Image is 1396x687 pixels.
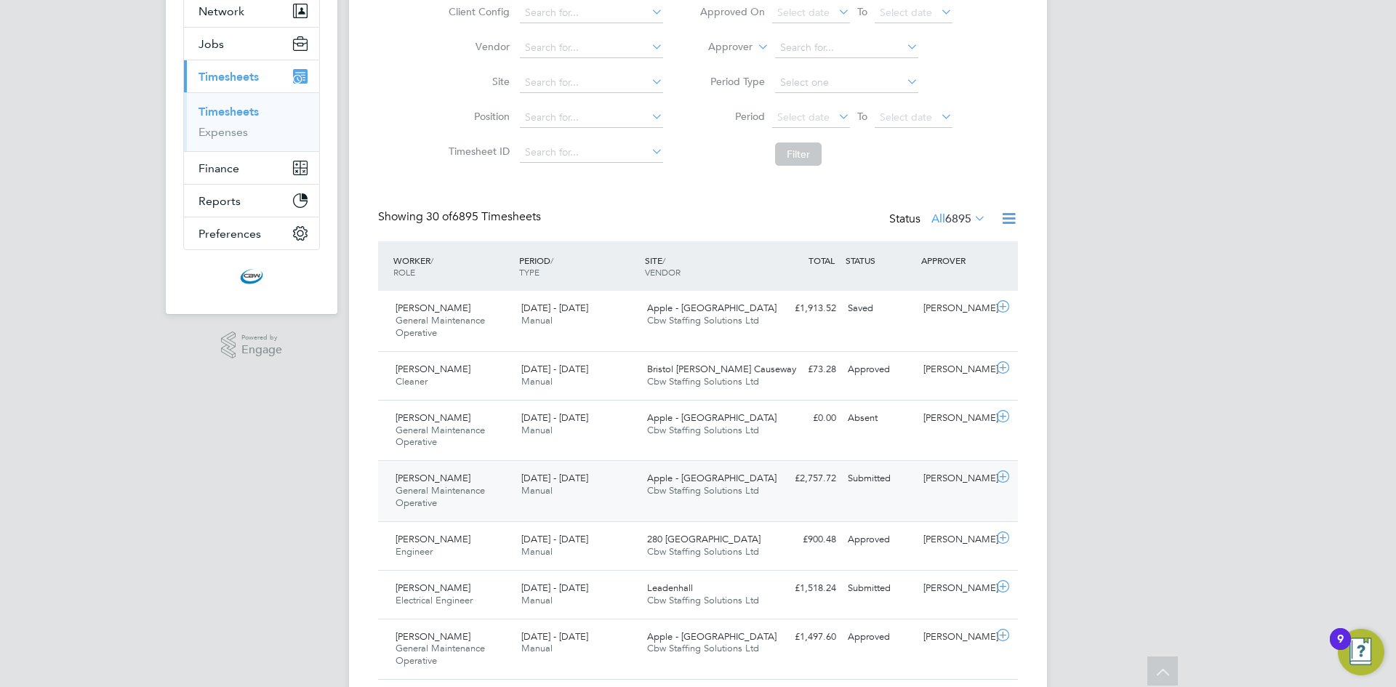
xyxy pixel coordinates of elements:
[521,302,588,314] span: [DATE] - [DATE]
[699,75,765,88] label: Period Type
[842,406,918,430] div: Absent
[521,533,588,545] span: [DATE] - [DATE]
[221,332,283,359] a: Powered byEngage
[520,142,663,163] input: Search for...
[645,266,681,278] span: VENDOR
[393,266,415,278] span: ROLE
[396,375,428,387] span: Cleaner
[662,254,665,266] span: /
[777,6,830,19] span: Select date
[647,375,759,387] span: Cbw Staffing Solutions Ltd
[842,247,918,273] div: STATUS
[1338,629,1384,675] button: Open Resource Center, 9 new notifications
[444,5,510,18] label: Client Config
[853,2,872,21] span: To
[777,111,830,124] span: Select date
[198,37,224,51] span: Jobs
[647,630,777,643] span: Apple - [GEOGRAPHIC_DATA]
[520,3,663,23] input: Search for...
[521,314,553,326] span: Manual
[647,594,759,606] span: Cbw Staffing Solutions Ltd
[918,528,993,552] div: [PERSON_NAME]
[426,209,541,224] span: 6895 Timesheets
[521,375,553,387] span: Manual
[521,594,553,606] span: Manual
[699,5,765,18] label: Approved On
[396,533,470,545] span: [PERSON_NAME]
[198,125,248,139] a: Expenses
[918,576,993,600] div: [PERSON_NAME]
[853,107,872,126] span: To
[647,582,693,594] span: Leadenhall
[396,545,433,558] span: Engineer
[766,467,842,491] div: £2,757.72
[430,254,433,266] span: /
[687,40,753,55] label: Approver
[396,302,470,314] span: [PERSON_NAME]
[521,582,588,594] span: [DATE] - [DATE]
[766,358,842,382] div: £73.28
[198,4,244,18] span: Network
[775,38,918,58] input: Search for...
[396,594,473,606] span: Electrical Engineer
[396,642,485,667] span: General Maintenance Operative
[918,358,993,382] div: [PERSON_NAME]
[184,92,319,151] div: Timesheets
[520,108,663,128] input: Search for...
[198,227,261,241] span: Preferences
[918,247,993,273] div: APPROVER
[396,363,470,375] span: [PERSON_NAME]
[396,484,485,509] span: General Maintenance Operative
[842,576,918,600] div: Submitted
[444,75,510,88] label: Site
[647,472,777,484] span: Apple - [GEOGRAPHIC_DATA]
[396,472,470,484] span: [PERSON_NAME]
[842,467,918,491] div: Submitted
[775,142,822,166] button: Filter
[184,217,319,249] button: Preferences
[647,363,796,375] span: Bristol [PERSON_NAME] Causeway
[918,297,993,321] div: [PERSON_NAME]
[444,40,510,53] label: Vendor
[766,576,842,600] div: £1,518.24
[520,73,663,93] input: Search for...
[184,185,319,217] button: Reports
[647,533,761,545] span: 280 [GEOGRAPHIC_DATA]
[521,472,588,484] span: [DATE] - [DATE]
[918,467,993,491] div: [PERSON_NAME]
[647,642,759,654] span: Cbw Staffing Solutions Ltd
[809,254,835,266] span: TOTAL
[699,110,765,123] label: Period
[516,247,641,285] div: PERIOD
[766,625,842,649] div: £1,497.60
[184,60,319,92] button: Timesheets
[396,630,470,643] span: [PERSON_NAME]
[766,406,842,430] div: £0.00
[945,212,971,226] span: 6895
[521,545,553,558] span: Manual
[240,265,263,288] img: cbwstaffingsolutions-logo-retina.png
[889,209,989,230] div: Status
[241,344,282,356] span: Engage
[444,145,510,158] label: Timesheet ID
[378,209,544,225] div: Showing
[520,38,663,58] input: Search for...
[766,297,842,321] div: £1,913.52
[519,266,539,278] span: TYPE
[521,411,588,424] span: [DATE] - [DATE]
[396,424,485,449] span: General Maintenance Operative
[550,254,553,266] span: /
[641,247,767,285] div: SITE
[842,297,918,321] div: Saved
[842,358,918,382] div: Approved
[521,363,588,375] span: [DATE] - [DATE]
[647,302,777,314] span: Apple - [GEOGRAPHIC_DATA]
[184,152,319,184] button: Finance
[931,212,986,226] label: All
[647,314,759,326] span: Cbw Staffing Solutions Ltd
[842,625,918,649] div: Approved
[426,209,452,224] span: 30 of
[444,110,510,123] label: Position
[918,625,993,649] div: [PERSON_NAME]
[647,411,777,424] span: Apple - [GEOGRAPHIC_DATA]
